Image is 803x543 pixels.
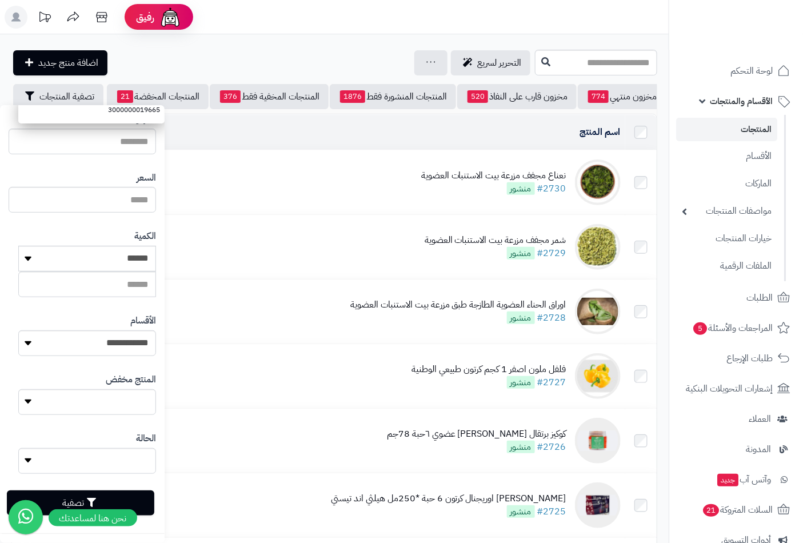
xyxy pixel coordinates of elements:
span: 376 [220,90,241,103]
span: منشور [507,376,535,389]
a: #2728 [537,311,566,325]
a: طلبات الإرجاع [676,345,796,372]
span: وآتس آب [716,472,771,488]
a: اضافة منتج جديد [13,50,107,75]
a: إشعارات التحويلات البنكية [676,375,796,402]
img: اوراق الحناء العضوية الطازجة طبق مزرعة بيت الاستنبات العضوية [575,289,621,334]
span: الطلبات [746,290,773,306]
span: المدونة [746,441,771,457]
span: منشور [507,312,535,324]
a: #2725 [537,505,566,518]
a: الأقسام [676,144,777,169]
span: المراجعات والأسئلة [692,320,773,336]
span: 1876 [340,90,365,103]
img: هيلثي كولا اوريجنال كرتون 6 حبة *250مل هيلثي اند تيستي [575,482,621,528]
label: الأقسام [130,314,156,328]
a: لوحة التحكم [676,57,796,85]
a: الطلبات [676,284,796,312]
span: طلبات الإرجاع [726,350,773,366]
a: خيارات المنتجات [676,226,777,251]
a: العملاء [676,405,796,433]
a: التحرير لسريع [451,50,530,75]
span: 5 [693,322,707,335]
a: الماركات [676,171,777,196]
button: تصفية [7,490,154,516]
a: المراجعات والأسئلة5 [676,314,796,342]
a: المنتجات [676,118,777,141]
span: 21 [117,90,133,103]
label: السعر [137,171,156,185]
a: مخزون منتهي774 [578,84,666,109]
a: مواصفات المنتجات [676,199,777,223]
label: الحالة [136,432,156,445]
a: المدونة [676,436,796,463]
a: وآتس آبجديد [676,466,796,493]
div: فلفل ملون اصفر 1 كجم كرتون طبيعي الوطنية [412,363,566,376]
span: الأقسام والمنتجات [710,93,773,109]
a: #2727 [537,376,566,389]
a: 3000000019665 [18,99,165,121]
img: نعناع مجفف مزرعة بيت الاستنبات العضوية [575,159,621,205]
a: السلات المتروكة21 [676,496,796,524]
img: ai-face.png [159,6,182,29]
a: #2726 [537,440,566,454]
span: منشور [507,441,535,453]
span: السلات المتروكة [702,502,773,518]
span: منشور [507,182,535,195]
span: تصفية المنتجات [39,90,94,103]
a: تحديثات المنصة [30,6,59,31]
span: رفيق [136,10,154,24]
label: المنتج مخفض [106,373,156,386]
a: مخزون قارب على النفاذ520 [457,84,577,109]
a: #2730 [537,182,566,195]
a: اسم المنتج [580,125,621,139]
a: المنتجات المخفضة21 [107,84,209,109]
div: اوراق الحناء العضوية الطازجة طبق مزرعة بيت الاستنبات العضوية [350,298,566,312]
img: فلفل ملون اصفر 1 كجم كرتون طبيعي الوطنية [575,353,621,399]
span: منشور [507,505,535,518]
span: منشور [507,247,535,259]
span: 520 [468,90,488,103]
span: لوحة التحكم [730,63,773,79]
span: العملاء [749,411,771,427]
span: اضافة منتج جديد [38,56,98,70]
span: جديد [717,474,738,486]
a: المنتجات المخفية فقط376 [210,84,329,109]
button: تصفية المنتجات [13,84,103,109]
span: التحرير لسريع [477,56,521,70]
a: الملفات الرقمية [676,254,777,278]
a: #2729 [537,246,566,260]
span: إشعارات التحويلات البنكية [686,381,773,397]
a: المنتجات المنشورة فقط1876 [330,84,456,109]
label: الباركود [131,113,156,126]
span: 774 [588,90,609,103]
div: نعناع مجفف مزرعة بيت الاستنبات العضوية [421,169,566,182]
div: [PERSON_NAME] اوريجنال كرتون 6 حبة *250مل هيلثي اند تيستي [331,492,566,505]
div: شمر مجفف مزرعة بيت الاستنبات العضوية [425,234,566,247]
label: الكمية [134,230,156,243]
span: 21 [703,504,719,517]
img: شمر مجفف مزرعة بيت الاستنبات العضوية [575,224,621,270]
img: كوكيز برتقال كيتو عضوي ٦حبة 78جم [575,418,621,464]
div: كوكيز برتقال [PERSON_NAME] عضوي ٦حبة 78جم [387,428,566,441]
